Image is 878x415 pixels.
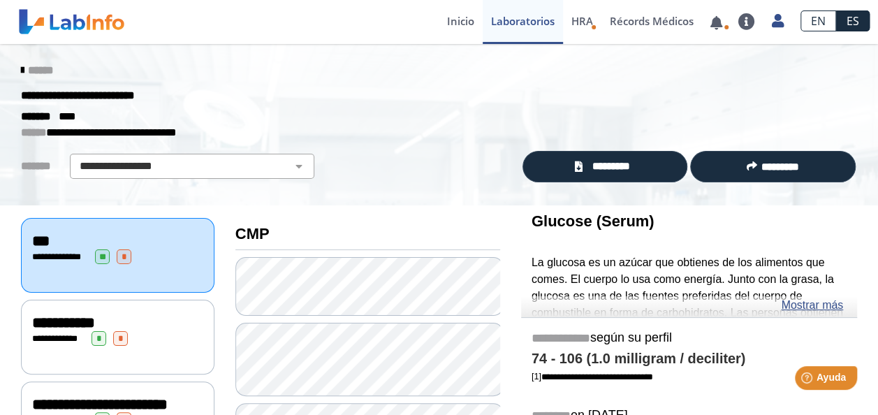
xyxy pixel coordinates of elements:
[836,10,870,31] a: ES
[532,351,847,367] h4: 74 - 106 (1.0 milligram / deciliter)
[532,330,847,347] h5: según su perfil
[235,225,270,242] b: CMP
[781,297,843,314] a: Mostrar más
[800,10,836,31] a: EN
[571,14,593,28] span: HRA
[532,254,847,405] p: La glucosa es un azúcar que obtienes de los alimentos que comes. El cuerpo lo usa como energía. J...
[754,361,863,400] iframe: Help widget launcher
[532,371,653,381] a: [1]
[532,212,654,230] b: Glucose (Serum)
